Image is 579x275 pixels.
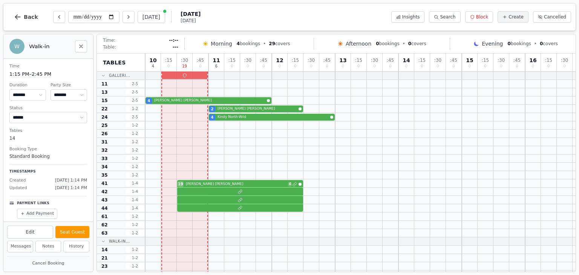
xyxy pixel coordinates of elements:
span: 26 [101,131,108,137]
span: 25 [101,122,108,128]
div: W [9,39,25,54]
button: Cancelled [533,11,571,23]
span: 1 - 2 [126,230,144,236]
button: [DATE] [138,11,165,23]
span: : 30 [181,58,188,63]
span: 1 - 2 [126,131,144,136]
span: covers [269,41,290,47]
dd: Standard Booking [9,153,87,160]
span: 0 [540,41,543,46]
span: 33 [101,156,108,162]
button: Create [498,11,528,23]
span: 0 [500,64,502,68]
span: 1 - 2 [126,222,144,228]
span: 2 - 5 [126,89,144,95]
span: 1 - 2 [126,106,144,112]
span: [DATE] 1:14 PM [55,177,87,184]
span: 63 [101,230,108,236]
span: 61 [101,214,108,220]
button: Back [8,8,44,26]
span: Back [24,14,38,20]
span: 1 - 4 [126,189,144,194]
span: 1 - 4 [126,180,144,186]
span: covers [408,41,426,47]
span: 29 [269,41,275,46]
span: 22 [101,106,108,112]
span: 0 [405,64,407,68]
span: 14 [403,58,410,63]
span: • [534,41,537,47]
span: 2 - 5 [126,81,144,87]
button: History [63,241,89,252]
span: • [263,41,266,47]
span: 0 [342,64,344,68]
span: 1 - 2 [126,247,144,252]
span: 42 [101,189,108,195]
span: 0 [421,64,423,68]
span: 0 [469,64,471,68]
dt: Time [9,63,87,70]
span: 1 - 2 [126,214,144,219]
dt: Party Size [51,82,87,89]
span: Table: [103,44,116,50]
span: 1 - 2 [126,255,144,261]
span: : 30 [371,58,378,63]
span: 4 [237,41,240,46]
span: 0 [326,64,328,68]
span: bookings [237,41,260,47]
span: Evening [482,40,503,47]
button: Search [429,11,460,23]
span: 24 [101,114,108,120]
span: 44 [101,205,108,211]
span: Walk-In... [109,238,130,244]
span: [DATE] [181,18,201,24]
span: 1 - 2 [126,263,144,269]
span: bookings [376,41,399,47]
span: 12 [276,58,283,63]
span: 11 [213,58,220,63]
span: : 15 [418,58,426,63]
span: 0 [199,64,201,68]
span: 0 [484,64,486,68]
span: : 15 [292,58,299,63]
span: : 30 [561,58,568,63]
span: Updated [9,185,27,191]
span: : 30 [308,58,315,63]
button: Next day [123,11,135,23]
button: Notes [35,241,61,252]
button: Edit [7,226,53,238]
span: : 30 [244,58,251,63]
span: Create [509,14,524,20]
span: 14 [101,247,108,253]
span: 1 - 2 [126,156,144,161]
span: : 45 [197,58,204,63]
span: 0 [452,64,455,68]
span: bookings [507,41,531,47]
span: : 15 [228,58,236,63]
dt: Duration [9,82,46,89]
span: 23 [101,263,108,269]
dt: Status [9,105,87,112]
button: Messages [7,241,33,252]
span: 0 [547,64,550,68]
span: 1 - 2 [126,147,144,153]
span: • [403,41,405,47]
span: 2 - 5 [126,114,144,120]
span: Time: [103,37,115,43]
button: Seat Guest [55,226,89,238]
span: 0 [373,64,375,68]
span: 1 - 4 [126,205,144,211]
span: [DATE] 1:14 PM [55,185,87,191]
span: --- [173,44,178,50]
span: 13 [101,89,108,95]
span: Tables [103,59,126,66]
span: 43 [101,197,108,203]
span: : 30 [434,58,441,63]
span: 0 [408,41,411,46]
span: Created [9,177,26,184]
span: 0 [294,64,296,68]
button: Insights [391,11,425,23]
span: Kirsty North-Wild [218,115,329,120]
span: 0 [507,41,510,46]
p: Timestamps [9,169,87,174]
